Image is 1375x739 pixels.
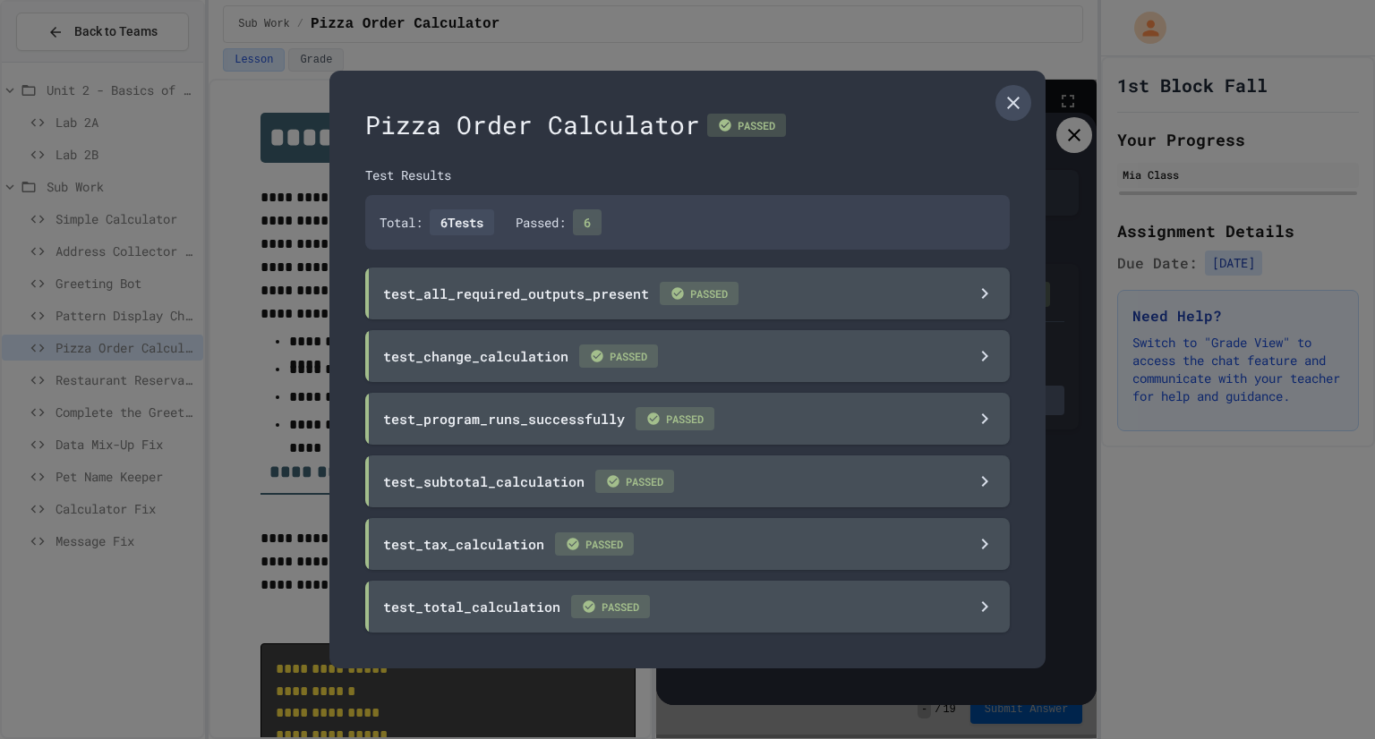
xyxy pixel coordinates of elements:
[660,282,739,305] span: PASSED
[636,407,714,430] span: PASSED
[383,407,714,430] div: test_program_runs_successfully
[383,595,650,618] div: test_total_calculation
[365,106,1010,144] div: Pizza Order Calculator
[516,209,602,235] div: Passed:
[573,209,602,235] span: 6
[383,344,658,368] div: test_change_calculation
[380,209,494,235] div: Total:
[430,209,494,235] span: 6 Tests
[707,114,786,137] div: PASSED
[571,595,650,618] span: PASSED
[383,532,634,556] div: test_tax_calculation
[365,166,1010,184] div: Test Results
[383,470,674,493] div: test_subtotal_calculation
[595,470,674,493] span: PASSED
[383,282,739,305] div: test_all_required_outputs_present
[555,532,634,556] span: PASSED
[579,344,658,368] span: PASSED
